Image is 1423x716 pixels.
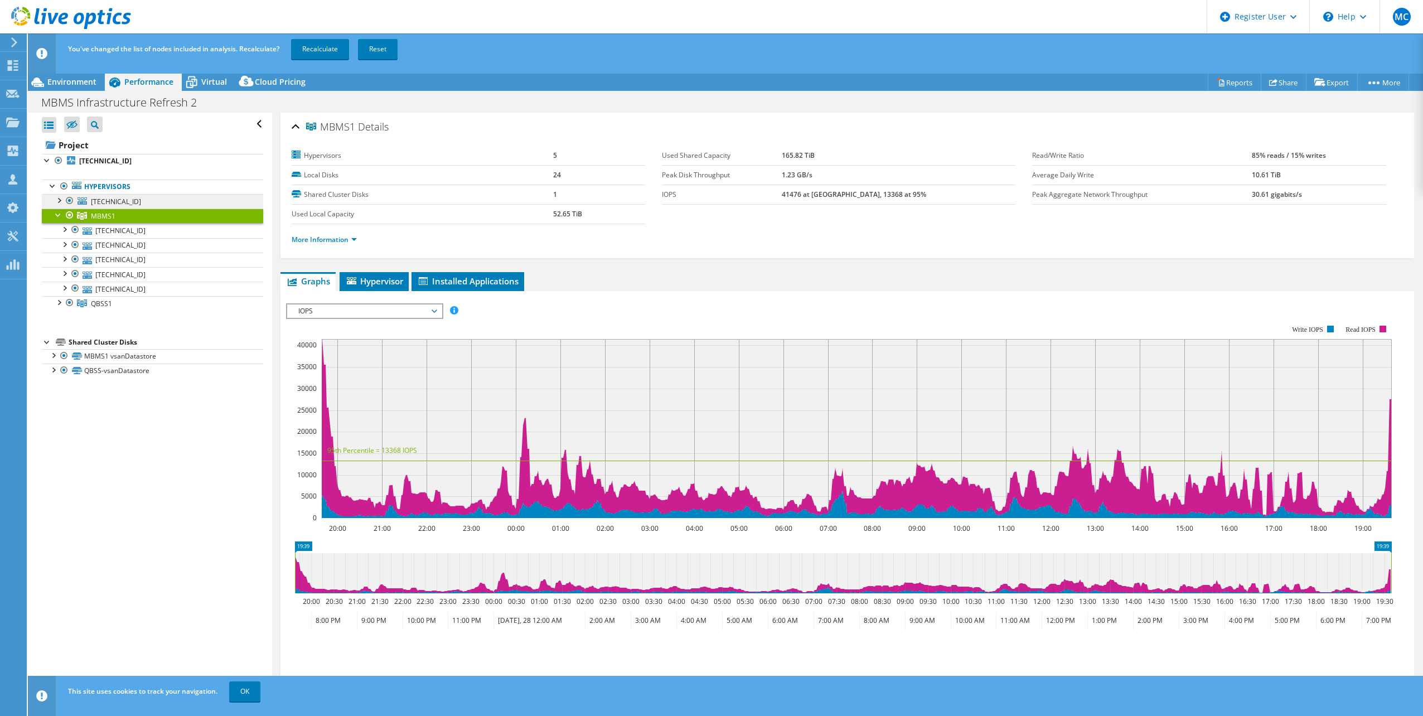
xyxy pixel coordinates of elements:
[68,686,217,696] span: This site uses cookies to track your navigation.
[1175,524,1193,533] text: 15:00
[1309,524,1327,533] text: 18:00
[292,209,553,220] label: Used Local Capacity
[1042,524,1059,533] text: 12:00
[507,597,525,606] text: 00:30
[1307,597,1324,606] text: 18:00
[1292,326,1323,333] text: Write IOPS
[641,524,658,533] text: 03:00
[1261,597,1279,606] text: 17:00
[1354,524,1371,533] text: 19:00
[919,597,936,606] text: 09:30
[91,197,141,206] span: [TECHNICAL_ID]
[42,223,263,238] a: [TECHNICAL_ID]
[255,76,306,87] span: Cloud Pricing
[782,170,812,180] b: 1.23 GB/s
[292,235,357,244] a: More Information
[667,597,685,606] text: 04:00
[297,427,317,436] text: 20000
[1086,524,1103,533] text: 13:00
[358,120,389,133] span: Details
[1376,597,1393,606] text: 19:30
[782,151,815,160] b: 165.82 TiB
[1345,326,1376,333] text: Read IOPS
[1265,524,1282,533] text: 17:00
[1252,170,1281,180] b: 10.61 TiB
[1033,597,1050,606] text: 12:00
[622,597,639,606] text: 03:00
[68,44,279,54] span: You've changed the list of nodes included in analysis. Recalculate?
[1078,597,1096,606] text: 13:00
[759,597,776,606] text: 06:00
[42,364,263,378] a: QBSS-vsanDatastore
[1216,597,1233,606] text: 16:00
[42,136,263,154] a: Project
[394,597,411,606] text: 22:00
[685,524,703,533] text: 04:00
[47,76,96,87] span: Environment
[942,597,959,606] text: 10:00
[297,384,317,393] text: 30000
[327,446,417,455] text: 95th Percentile = 13368 IOPS
[79,156,132,166] b: [TECHNICAL_ID]
[1010,597,1027,606] text: 11:30
[1357,74,1409,91] a: More
[42,349,263,364] a: MBMS1 vsanDatastore
[1353,597,1370,606] text: 19:00
[596,524,613,533] text: 02:00
[1220,524,1237,533] text: 16:00
[1032,150,1251,161] label: Read/Write Ratio
[1208,74,1261,91] a: Reports
[345,275,403,287] span: Hypervisor
[297,340,317,350] text: 40000
[297,470,317,480] text: 10000
[551,524,569,533] text: 01:00
[293,304,436,318] span: IOPS
[873,597,890,606] text: 08:30
[1323,12,1333,22] svg: \n
[1147,597,1164,606] text: 14:30
[42,267,263,282] a: [TECHNICAL_ID]
[439,597,456,606] text: 23:00
[371,597,388,606] text: 21:30
[36,96,214,109] h1: MBMS Infrastructure Refresh 2
[805,597,822,606] text: 07:00
[576,597,593,606] text: 02:00
[373,524,390,533] text: 21:00
[553,190,557,199] b: 1
[42,180,263,194] a: Hypervisors
[1131,524,1148,533] text: 14:00
[997,524,1014,533] text: 11:00
[782,190,926,199] b: 41476 at [GEOGRAPHIC_DATA], 13368 at 95%
[42,253,263,267] a: [TECHNICAL_ID]
[690,597,708,606] text: 04:30
[325,597,342,606] text: 20:30
[313,513,317,523] text: 0
[1393,8,1411,26] span: MC
[201,76,227,87] span: Virtual
[292,150,553,161] label: Hypervisors
[69,336,263,349] div: Shared Cluster Disks
[850,597,868,606] text: 08:00
[462,597,479,606] text: 23:30
[358,39,398,59] a: Reset
[348,597,365,606] text: 21:00
[42,238,263,253] a: [TECHNICAL_ID]
[328,524,346,533] text: 20:00
[42,209,263,223] a: MBMS1
[1261,74,1306,91] a: Share
[1284,597,1301,606] text: 17:30
[645,597,662,606] text: 03:30
[553,597,570,606] text: 01:30
[306,122,355,133] span: MBMS1
[736,597,753,606] text: 05:30
[91,299,112,308] span: QBSS1
[301,491,317,501] text: 5000
[1032,170,1251,181] label: Average Daily Write
[819,524,836,533] text: 07:00
[553,151,557,160] b: 5
[553,209,582,219] b: 52.65 TiB
[42,154,263,168] a: [TECHNICAL_ID]
[42,282,263,296] a: [TECHNICAL_ID]
[291,39,349,59] a: Recalculate
[775,524,792,533] text: 06:00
